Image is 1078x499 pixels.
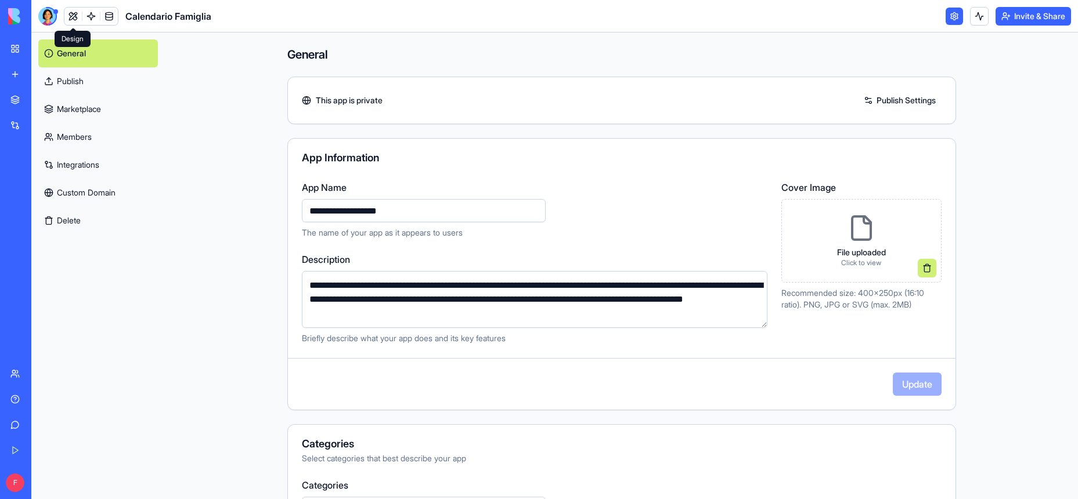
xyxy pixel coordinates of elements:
[38,67,158,95] a: Publish
[302,153,942,163] div: App Information
[38,207,158,234] button: Delete
[125,9,211,23] span: Calendario Famiglia
[287,46,956,63] h4: General
[302,252,767,266] label: Description
[302,180,767,194] label: App Name
[38,39,158,67] a: General
[6,473,24,492] span: F
[302,453,942,464] div: Select categories that best describe your app
[781,180,942,194] label: Cover Image
[316,95,383,106] span: This app is private
[302,332,767,344] p: Briefly describe what your app does and its key features
[781,199,942,283] div: File uploadedClick to view
[858,91,942,110] a: Publish Settings
[38,95,158,123] a: Marketplace
[302,478,942,492] label: Categories
[837,247,886,258] p: File uploaded
[8,8,80,24] img: logo
[781,287,942,310] p: Recommended size: 400x250px (16:10 ratio). PNG, JPG or SVG (max. 2MB)
[38,179,158,207] a: Custom Domain
[55,31,91,47] div: Design
[837,258,886,267] p: Click to view
[38,123,158,151] a: Members
[302,227,767,238] p: The name of your app as it appears to users
[38,151,158,179] a: Integrations
[302,439,942,449] div: Categories
[996,7,1071,26] button: Invite & Share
